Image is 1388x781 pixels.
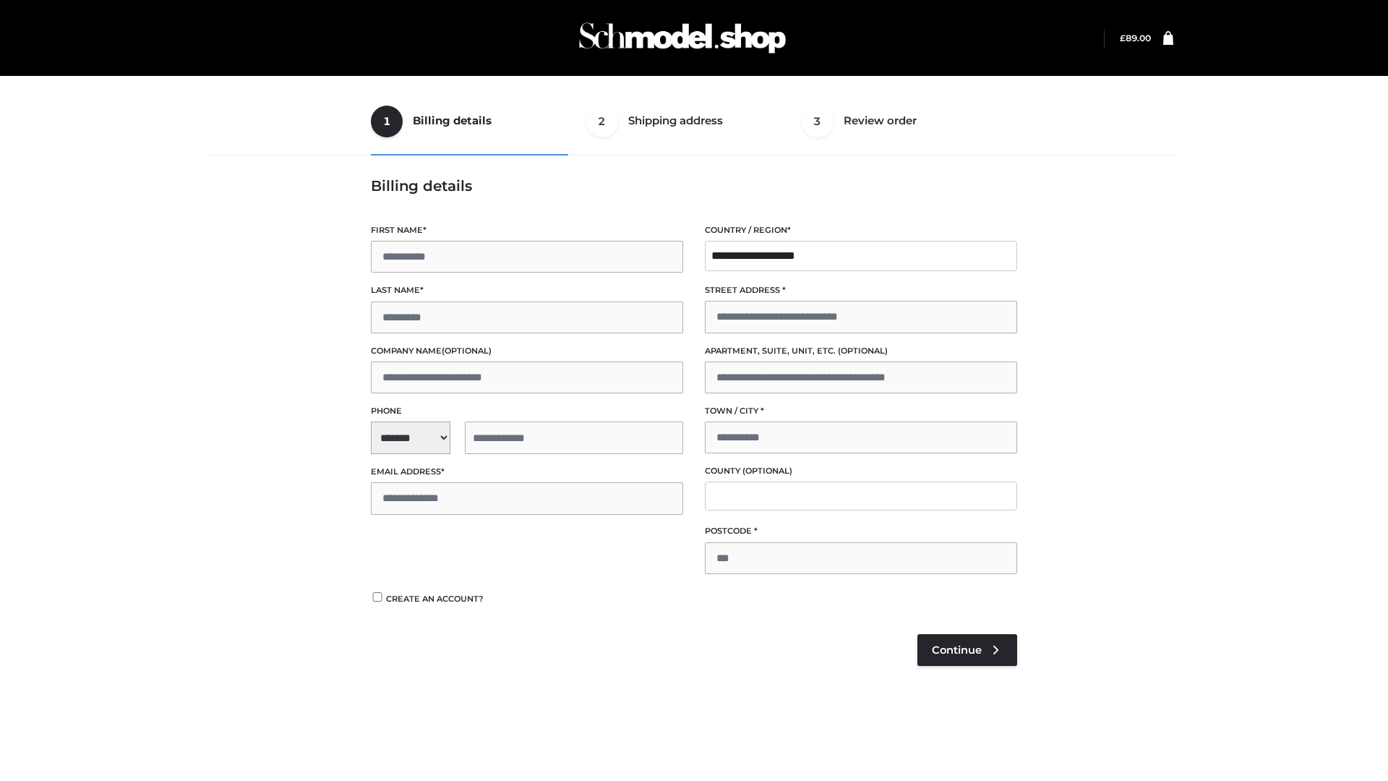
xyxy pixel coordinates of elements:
[1120,33,1151,43] a: £89.00
[371,465,683,479] label: Email address
[371,223,683,237] label: First name
[838,346,888,356] span: (optional)
[371,404,683,418] label: Phone
[705,524,1017,538] label: Postcode
[1120,33,1151,43] bdi: 89.00
[371,283,683,297] label: Last name
[932,644,982,657] span: Continue
[386,594,484,604] span: Create an account?
[442,346,492,356] span: (optional)
[371,177,1017,195] h3: Billing details
[705,464,1017,478] label: County
[574,9,791,67] img: Schmodel Admin 964
[705,283,1017,297] label: Street address
[705,404,1017,418] label: Town / City
[705,344,1017,358] label: Apartment, suite, unit, etc.
[705,223,1017,237] label: Country / Region
[742,466,792,476] span: (optional)
[371,592,384,602] input: Create an account?
[917,634,1017,666] a: Continue
[371,344,683,358] label: Company name
[1120,33,1126,43] span: £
